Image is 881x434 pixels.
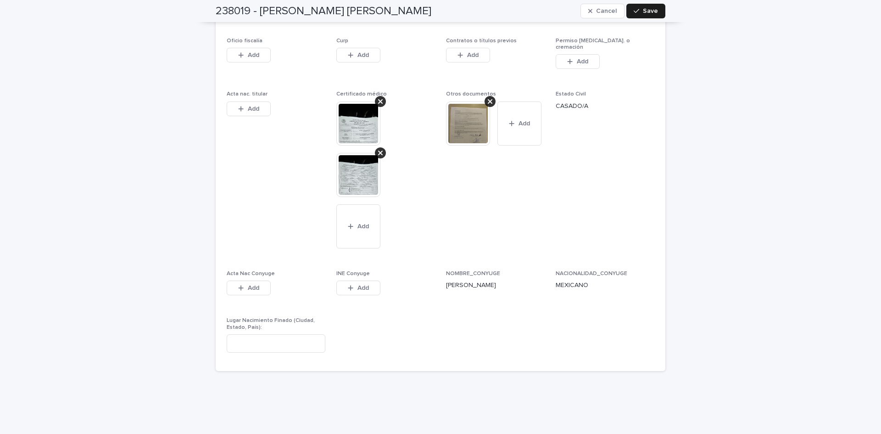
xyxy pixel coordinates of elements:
[336,281,380,295] button: Add
[556,91,586,97] span: Estado Civil
[577,58,588,65] span: Add
[336,204,380,248] button: Add
[357,285,369,291] span: Add
[227,38,262,44] span: Oficio fiscalía
[580,4,625,18] button: Cancel
[227,91,268,97] span: Acta nac. titular
[227,281,271,295] button: Add
[357,52,369,58] span: Add
[556,54,600,69] button: Add
[446,48,490,62] button: Add
[446,281,545,290] p: [PERSON_NAME]
[643,8,658,14] span: Save
[446,91,496,97] span: Otros documentos
[227,48,271,62] button: Add
[336,91,387,97] span: Certificado médico
[556,281,654,290] p: MEXICANO
[248,52,259,58] span: Add
[467,52,479,58] span: Add
[596,8,617,14] span: Cancel
[626,4,665,18] button: Save
[248,106,259,112] span: Add
[336,48,380,62] button: Add
[248,285,259,291] span: Add
[556,101,654,111] p: CASADO/A
[519,120,530,127] span: Add
[556,38,630,50] span: Permiso [MEDICAL_DATA]. o cremación
[556,271,627,276] span: NACIONALIDAD_CONYUGE
[336,271,370,276] span: INE Conyuge
[227,271,275,276] span: Acta Nac Conyuge
[497,101,541,146] button: Add
[446,271,500,276] span: NOMBRE_CONYUGE
[227,318,315,330] span: Lugar Nacimiento Finado (Ciudad, Estado, País):
[216,5,431,18] h2: 238019 - [PERSON_NAME] [PERSON_NAME]
[227,101,271,116] button: Add
[446,38,517,44] span: Contratos o títulos previos
[336,38,348,44] span: Curp
[357,223,369,230] span: Add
